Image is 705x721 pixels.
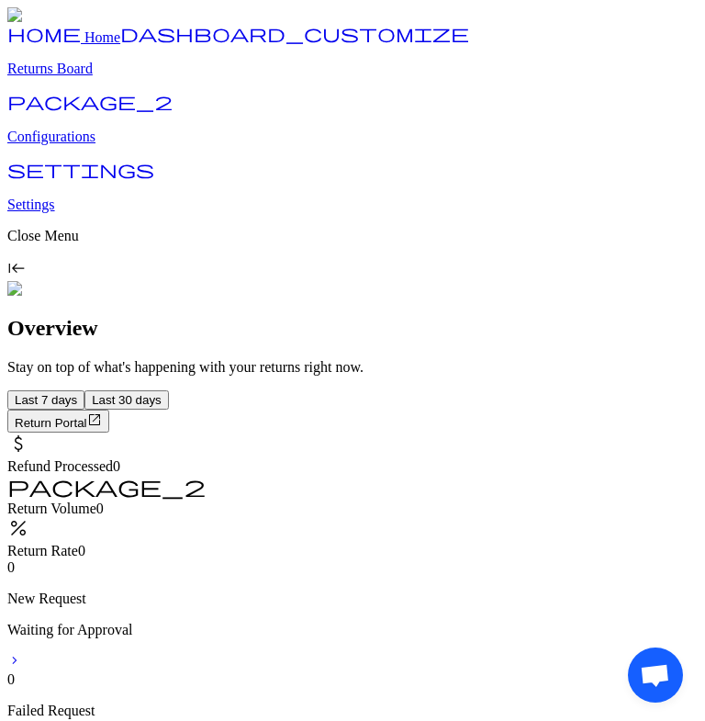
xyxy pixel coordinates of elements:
[7,458,113,474] span: Refund Processed
[7,97,698,145] a: package_2 Configurations
[7,517,29,539] span: percent
[84,390,169,410] button: Last 30 days
[92,393,162,407] span: Last 30 days
[7,92,173,110] span: package_2
[7,61,698,77] p: Returns Board
[7,622,698,638] p: Waiting for Approval
[7,543,78,558] span: Return Rate
[7,228,698,244] p: Close Menu
[7,501,96,516] span: Return Volume
[7,359,698,376] p: Stay on top of what's happening with your returns right now.
[7,165,698,213] a: settings Settings
[7,7,53,24] img: Logo
[7,703,698,719] p: Failed Request
[7,29,698,77] a: dashboard_customize Returns Board
[78,543,85,558] span: 0
[7,29,120,45] a: home Home
[7,559,15,575] span: 0
[15,393,77,407] span: Last 7 days
[7,228,698,281] div: Close Menukeyboard_tab_rtl
[7,410,109,433] button: Return Portalopen_in_new
[87,412,102,427] span: open_in_new
[7,160,154,178] span: settings
[7,197,698,213] p: Settings
[7,316,698,341] h1: Overview
[7,24,81,42] span: home
[7,433,29,455] span: attach_money
[84,29,120,45] span: Home
[7,390,84,410] button: Last 7 days
[96,501,104,516] span: 0
[7,414,109,430] a: Return Portalopen_in_new
[7,655,22,670] a: chevron_forward
[7,653,22,668] span: chevron_forward
[7,281,127,298] img: commonGraphics
[628,648,683,703] div: Open chat
[120,24,469,42] span: dashboard_customize
[7,671,15,687] span: 0
[7,259,26,277] span: keyboard_tab_rtl
[7,129,698,145] p: Configurations
[113,458,120,474] span: 0
[7,591,698,607] p: New Request
[7,475,206,497] span: package_2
